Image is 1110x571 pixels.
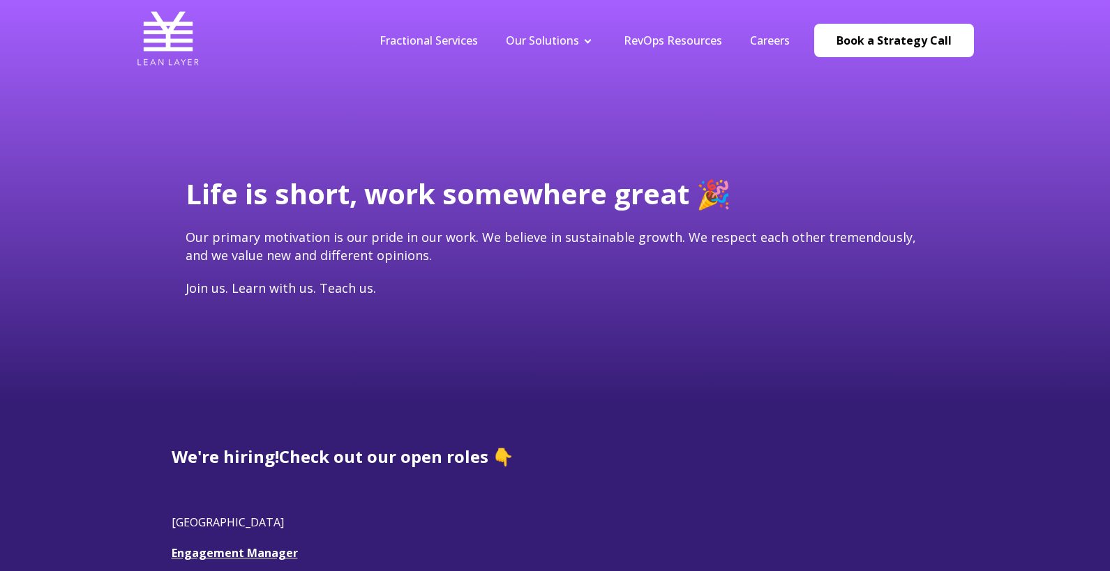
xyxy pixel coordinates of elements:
span: Life is short, work somewhere great 🎉 [186,174,731,213]
span: Check out our open roles 👇 [279,445,513,468]
span: We're hiring! [172,445,279,468]
span: [GEOGRAPHIC_DATA] [172,515,284,530]
a: Our Solutions [506,33,579,48]
a: Engagement Manager [172,545,298,561]
img: Lean Layer Logo [137,7,200,70]
div: Navigation Menu [366,33,804,48]
span: Join us. Learn with us. Teach us. [186,280,376,296]
a: RevOps Resources [624,33,722,48]
a: Careers [750,33,790,48]
a: Fractional Services [380,33,478,48]
span: Our primary motivation is our pride in our work. We believe in sustainable growth. We respect eac... [186,229,916,263]
a: Book a Strategy Call [814,24,974,57]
